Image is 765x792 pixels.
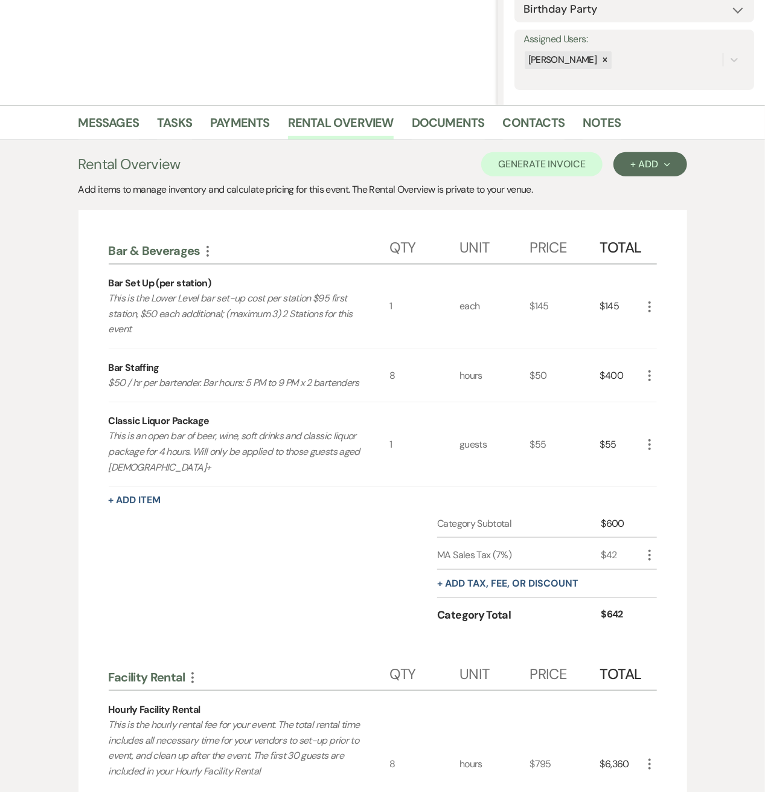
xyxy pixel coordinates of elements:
[600,227,642,263] div: Total
[109,243,389,259] div: Bar & Beverages
[613,152,687,176] button: + Add
[523,31,745,48] label: Assigned Users:
[437,607,601,623] div: Category Total
[530,402,600,486] div: $55
[109,703,200,717] div: Hourly Facility Rental
[503,113,565,140] a: Contacts
[389,265,459,349] div: 1
[389,227,459,263] div: Qty
[210,113,270,140] a: Payments
[530,265,600,349] div: $145
[600,654,642,690] div: Total
[157,113,192,140] a: Tasks
[459,654,530,690] div: Unit
[109,495,161,505] button: + Add Item
[109,669,389,685] div: Facility Rental
[78,113,139,140] a: Messages
[525,51,599,69] div: [PERSON_NAME]
[78,182,687,197] div: Add items to manage inventory and calculate pricing for this event. The Rental Overview is privat...
[601,607,642,623] div: $642
[109,375,362,391] p: $50 / hr per bartender. Bar hours: 5 PM to 9 PM x 2 bartenders
[109,361,159,375] div: Bar Staffing
[530,349,600,402] div: $50
[109,428,362,475] p: This is an open bar of beer, wine, soft drinks and classic liquor package for 4 hours. Will only ...
[530,654,600,690] div: Price
[437,579,578,588] button: + Add tax, fee, or discount
[601,517,642,531] div: $600
[109,414,210,428] div: Classic Liquor Package
[109,291,362,337] p: This is the Lower Level bar set-up cost per station $95 first station, $50 each additional; (maxi...
[481,152,603,176] button: Generate Invoice
[601,548,642,562] div: $42
[389,402,459,486] div: 1
[109,276,211,291] div: Bar Set Up (per station)
[459,227,530,263] div: Unit
[412,113,485,140] a: Documents
[389,654,459,690] div: Qty
[459,265,530,349] div: each
[600,349,642,402] div: $400
[583,113,621,140] a: Notes
[530,227,600,263] div: Price
[459,402,530,486] div: guests
[630,159,670,169] div: + Add
[600,265,642,349] div: $145
[437,548,601,562] div: MA Sales Tax (7%)
[78,153,181,175] h3: Rental Overview
[437,517,601,531] div: Category Subtotal
[389,349,459,402] div: 8
[600,402,642,486] div: $55
[288,113,394,140] a: Rental Overview
[459,349,530,402] div: hours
